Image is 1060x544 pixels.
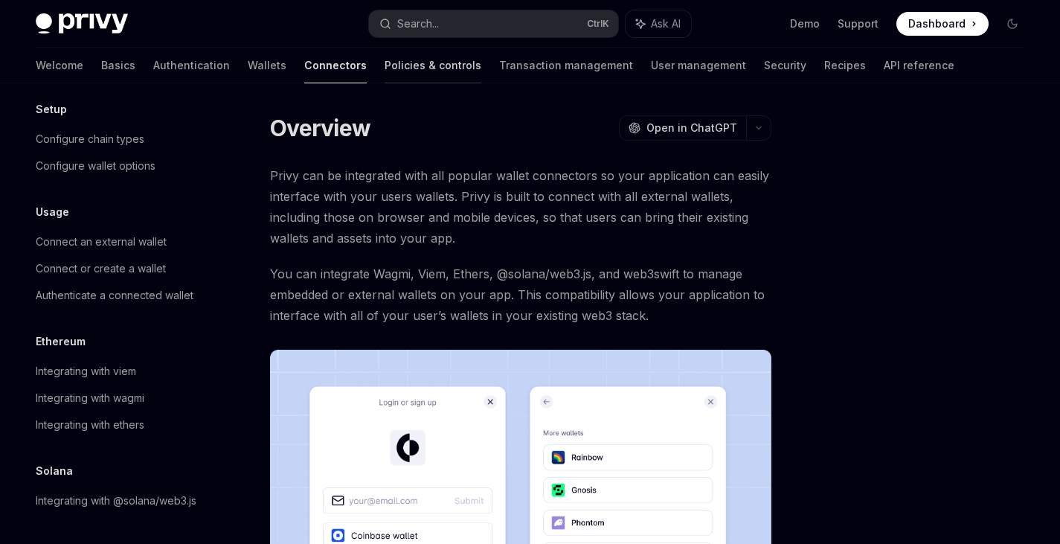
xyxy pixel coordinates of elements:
[385,48,481,83] a: Policies & controls
[24,385,214,412] a: Integrating with wagmi
[36,233,167,251] div: Connect an external wallet
[304,48,367,83] a: Connectors
[24,228,214,255] a: Connect an external wallet
[896,12,989,36] a: Dashboard
[824,48,866,83] a: Recipes
[153,48,230,83] a: Authentication
[587,18,609,30] span: Ctrl K
[651,16,681,31] span: Ask AI
[884,48,954,83] a: API reference
[270,263,771,326] span: You can integrate Wagmi, Viem, Ethers, @solana/web3.js, and web3swift to manage embedded or exter...
[36,100,67,118] h5: Setup
[651,48,746,83] a: User management
[24,412,214,438] a: Integrating with ethers
[646,121,737,135] span: Open in ChatGPT
[397,15,439,33] div: Search...
[24,358,214,385] a: Integrating with viem
[36,260,166,278] div: Connect or create a wallet
[619,115,746,141] button: Open in ChatGPT
[24,255,214,282] a: Connect or create a wallet
[36,462,73,480] h5: Solana
[36,416,144,434] div: Integrating with ethers
[36,13,128,34] img: dark logo
[24,126,214,153] a: Configure chain types
[790,16,820,31] a: Demo
[499,48,633,83] a: Transaction management
[36,130,144,148] div: Configure chain types
[369,10,617,37] button: Search...CtrlK
[1000,12,1024,36] button: Toggle dark mode
[36,48,83,83] a: Welcome
[908,16,966,31] span: Dashboard
[270,115,370,141] h1: Overview
[36,203,69,221] h5: Usage
[270,165,771,249] span: Privy can be integrated with all popular wallet connectors so your application can easily interfa...
[36,362,136,380] div: Integrating with viem
[36,333,86,351] h5: Ethereum
[101,48,135,83] a: Basics
[36,157,155,175] div: Configure wallet options
[248,48,286,83] a: Wallets
[36,492,196,510] div: Integrating with @solana/web3.js
[36,389,144,407] div: Integrating with wagmi
[24,153,214,179] a: Configure wallet options
[838,16,878,31] a: Support
[36,287,193,304] div: Authenticate a connected wallet
[764,48,806,83] a: Security
[626,10,691,37] button: Ask AI
[24,487,214,514] a: Integrating with @solana/web3.js
[24,282,214,309] a: Authenticate a connected wallet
